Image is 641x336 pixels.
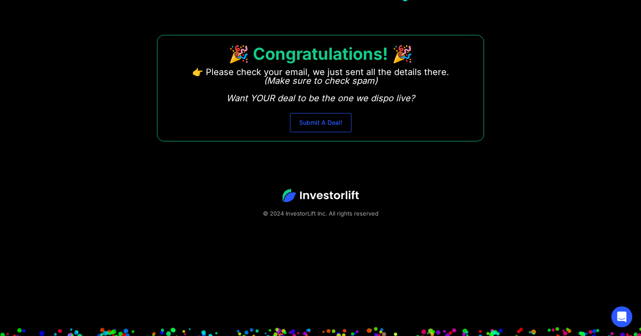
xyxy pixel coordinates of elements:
[611,306,632,327] div: Open Intercom Messenger
[192,68,449,103] p: 👉 Please check your email, we just sent all the details there. ‍
[290,113,351,132] a: Submit A Deal!
[31,209,610,218] div: © 2024 InvestorLift Inc. All rights reserved
[228,44,413,64] strong: 🎉 Congratulations! 🎉
[226,75,415,103] em: (Make sure to check spam) Want YOUR deal to be the one we dispo live?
